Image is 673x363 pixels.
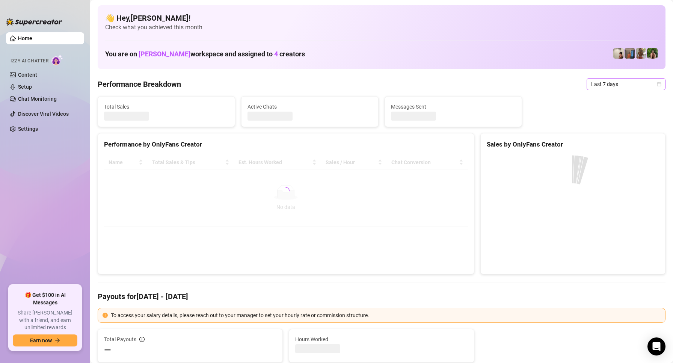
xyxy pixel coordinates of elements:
[139,50,190,58] span: [PERSON_NAME]
[105,50,305,58] h1: You are on workspace and assigned to creators
[51,54,63,65] img: AI Chatter
[103,313,108,318] span: exclamation-circle
[391,103,516,111] span: Messages Sent
[105,23,658,32] span: Check what you achieved this month
[6,18,62,26] img: logo-BBDzfeDw.svg
[13,334,77,346] button: Earn nowarrow-right
[139,337,145,342] span: info-circle
[105,13,658,23] h4: 👋 Hey, [PERSON_NAME] !
[274,50,278,58] span: 4
[295,335,468,343] span: Hours Worked
[11,57,48,65] span: Izzy AI Chatter
[18,35,32,41] a: Home
[657,82,661,86] span: calendar
[613,48,624,59] img: Ralphy
[282,187,290,195] span: loading
[591,79,661,90] span: Last 7 days
[30,337,52,343] span: Earn now
[18,84,32,90] a: Setup
[18,111,69,117] a: Discover Viral Videos
[487,139,659,150] div: Sales by OnlyFans Creator
[13,309,77,331] span: Share [PERSON_NAME] with a friend, and earn unlimited rewards
[18,96,57,102] a: Chat Monitoring
[55,338,60,343] span: arrow-right
[18,72,37,78] a: Content
[111,311,661,319] div: To access your salary details, please reach out to your manager to set your hourly rate or commis...
[636,48,646,59] img: Nathaniel
[98,291,665,302] h4: Payouts for [DATE] - [DATE]
[104,139,468,150] div: Performance by OnlyFans Creator
[647,48,658,59] img: Nathaniel
[647,337,665,355] div: Open Intercom Messenger
[104,335,136,343] span: Total Payouts
[98,79,181,89] h4: Performance Breakdown
[18,126,38,132] a: Settings
[104,103,229,111] span: Total Sales
[104,344,111,356] span: —
[247,103,372,111] span: Active Chats
[625,48,635,59] img: Wayne
[13,292,77,306] span: 🎁 Get $100 in AI Messages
